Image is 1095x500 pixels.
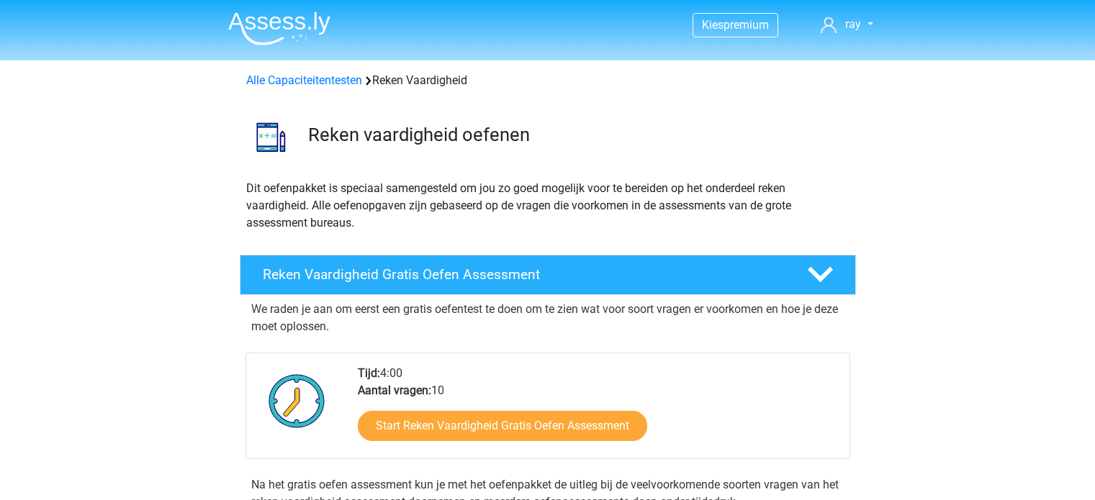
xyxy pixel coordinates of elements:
span: ray [845,17,861,31]
a: ray [815,16,878,33]
a: Start Reken Vaardigheid Gratis Oefen Assessment [358,411,647,441]
img: reken vaardigheid [240,106,302,168]
a: Alle Capaciteitentesten [246,73,362,87]
p: We raden je aan om eerst een gratis oefentest te doen om te zien wat voor soort vragen er voorkom... [251,301,844,335]
h3: Reken vaardigheid oefenen [308,124,844,146]
span: premium [724,18,769,32]
img: Klok [261,365,333,437]
a: Kiespremium [693,15,778,35]
div: 4:00 10 [347,365,849,458]
img: Assessly [228,12,330,45]
a: Reken Vaardigheid Gratis Oefen Assessment [234,255,862,295]
p: Dit oefenpakket is speciaal samengesteld om jou zo goed mogelijk voor te bereiden op het onderdee... [246,180,850,232]
b: Tijd: [358,366,380,380]
b: Aantal vragen: [358,383,431,397]
span: Kies [702,18,724,32]
h4: Reken Vaardigheid Gratis Oefen Assessment [263,266,784,283]
div: Reken Vaardigheid [240,72,855,89]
